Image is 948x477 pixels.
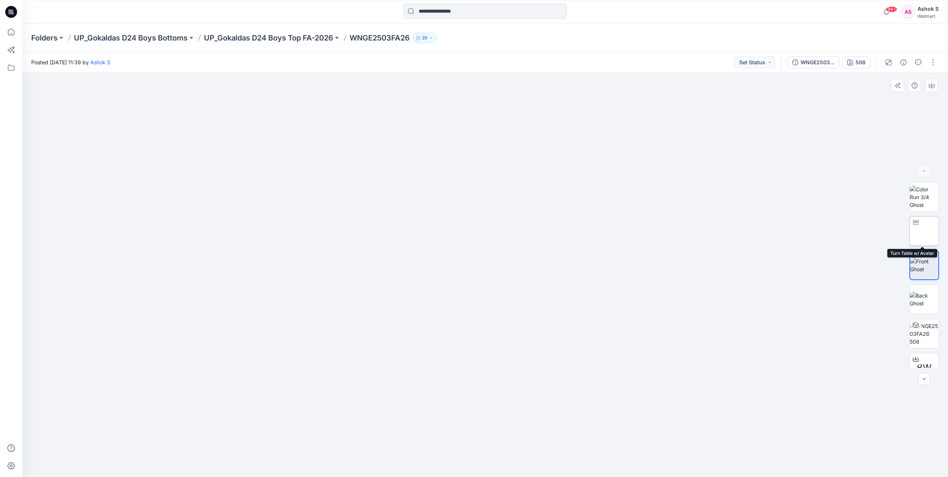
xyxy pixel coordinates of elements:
[204,33,333,43] a: UP_Gokaldas D24 Boys Top FA-2026
[901,5,915,19] div: AS
[74,33,188,43] a: UP_Gokaldas D24 Boys Bottoms
[413,33,437,43] button: 20
[843,56,870,68] button: 508
[90,59,110,65] a: Ashok S
[856,58,866,66] div: 508
[31,33,58,43] a: Folders
[910,292,939,307] img: Back Ghost
[910,185,939,209] img: Color Run 3/4 Ghost
[31,58,110,66] span: Posted [DATE] 11:39 by
[917,361,932,374] span: BW
[918,13,939,19] div: Walmart
[918,4,939,13] div: Ashok S
[350,33,410,43] p: WNGE2503FA26
[886,6,897,12] span: 99+
[801,58,835,66] div: WNGE2503FA26
[422,34,428,42] p: 20
[897,56,909,68] button: Details
[910,257,938,273] img: Front Ghost
[788,56,840,68] button: WNGE2503FA26
[910,322,939,345] img: WNGE2503FA26 508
